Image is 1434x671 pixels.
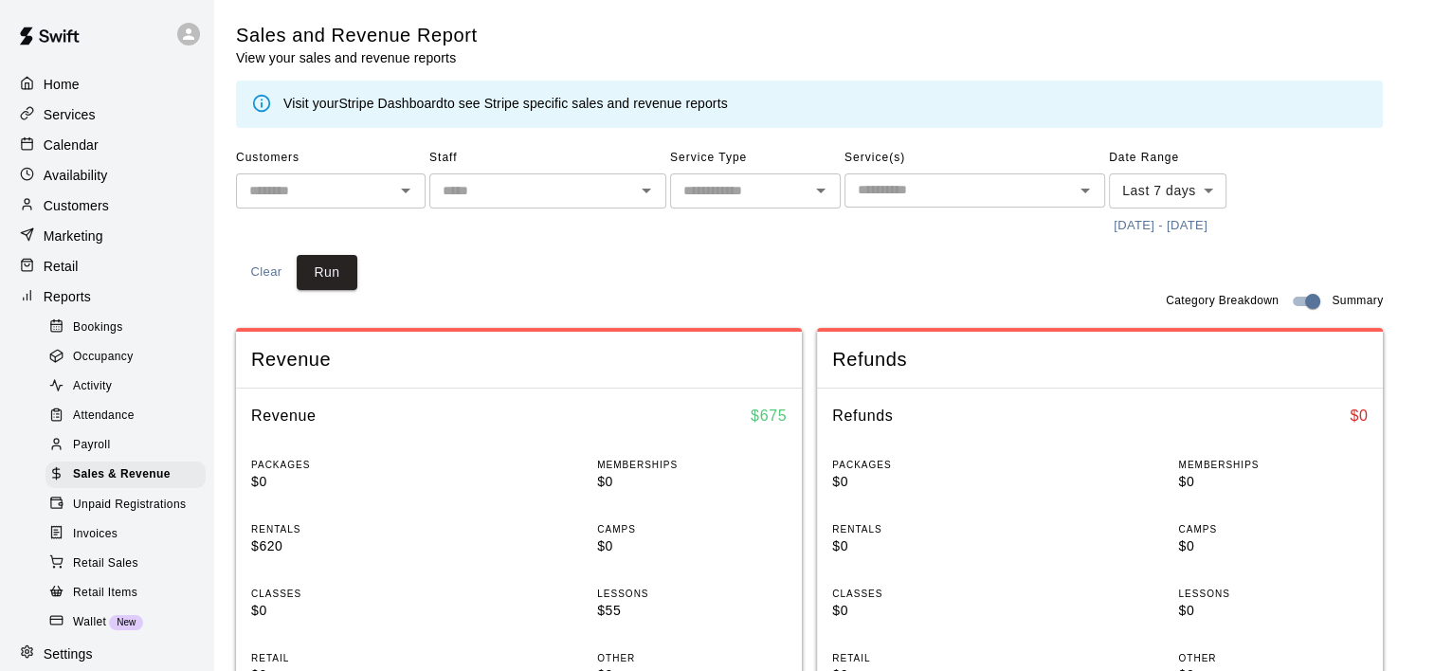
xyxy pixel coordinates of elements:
[236,23,478,48] h5: Sales and Revenue Report
[73,436,110,455] span: Payroll
[15,282,198,311] a: Reports
[808,177,834,204] button: Open
[1178,601,1368,621] p: $0
[44,287,91,306] p: Reports
[1332,292,1383,311] span: Summary
[597,651,787,665] p: OTHER
[1178,651,1368,665] p: OTHER
[251,587,441,601] p: CLASSES
[832,522,1022,536] p: RENTALS
[429,143,666,173] span: Staff
[1166,292,1279,311] span: Category Breakdown
[251,347,787,372] span: Revenue
[45,403,206,429] div: Attendance
[45,461,213,490] a: Sales & Revenue
[597,472,787,492] p: $0
[44,136,99,154] p: Calendar
[45,551,206,577] div: Retail Sales
[832,536,1022,556] p: $0
[44,75,80,94] p: Home
[45,431,213,461] a: Payroll
[44,227,103,245] p: Marketing
[236,143,426,173] span: Customers
[45,462,206,488] div: Sales & Revenue
[832,601,1022,621] p: $0
[73,525,118,544] span: Invoices
[1178,587,1368,601] p: LESSONS
[597,587,787,601] p: LESSONS
[44,196,109,215] p: Customers
[73,554,138,573] span: Retail Sales
[1109,211,1212,241] button: [DATE] - [DATE]
[73,377,112,396] span: Activity
[73,613,106,632] span: Wallet
[45,372,213,402] a: Activity
[15,222,198,250] a: Marketing
[1109,143,1275,173] span: Date Range
[597,601,787,621] p: $55
[44,166,108,185] p: Availability
[45,432,206,459] div: Payroll
[633,177,660,204] button: Open
[44,105,96,124] p: Services
[15,100,198,129] div: Services
[251,472,441,492] p: $0
[15,70,198,99] a: Home
[297,255,357,290] button: Run
[597,458,787,472] p: MEMBERSHIPS
[45,402,213,431] a: Attendance
[45,315,206,341] div: Bookings
[73,496,186,515] span: Unpaid Registrations
[15,640,198,668] a: Settings
[251,522,441,536] p: RENTALS
[1178,458,1368,472] p: MEMBERSHIPS
[832,458,1022,472] p: PACKAGES
[832,587,1022,601] p: CLASSES
[1109,173,1226,209] div: Last 7 days
[45,521,206,548] div: Invoices
[832,651,1022,665] p: RETAIL
[832,404,893,428] h6: Refunds
[44,257,79,276] p: Retail
[45,373,206,400] div: Activity
[45,519,213,549] a: Invoices
[45,608,213,637] a: WalletNew
[45,492,206,518] div: Unpaid Registrations
[45,342,213,372] a: Occupancy
[251,651,441,665] p: RETAIL
[45,344,206,371] div: Occupancy
[15,161,198,190] a: Availability
[844,143,1105,173] span: Service(s)
[832,347,1368,372] span: Refunds
[45,580,206,607] div: Retail Items
[15,191,198,220] a: Customers
[45,578,213,608] a: Retail Items
[15,131,198,159] a: Calendar
[45,609,206,636] div: WalletNew
[73,318,123,337] span: Bookings
[251,404,317,428] h6: Revenue
[1178,536,1368,556] p: $0
[597,522,787,536] p: CAMPS
[670,143,841,173] span: Service Type
[251,458,441,472] p: PACKAGES
[45,549,213,578] a: Retail Sales
[73,584,137,603] span: Retail Items
[1350,404,1368,428] h6: $ 0
[1072,177,1098,204] button: Open
[45,313,213,342] a: Bookings
[283,94,728,115] div: Visit your to see Stripe specific sales and revenue reports
[1178,472,1368,492] p: $0
[45,490,213,519] a: Unpaid Registrations
[15,252,198,281] a: Retail
[751,404,787,428] h6: $ 675
[251,601,441,621] p: $0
